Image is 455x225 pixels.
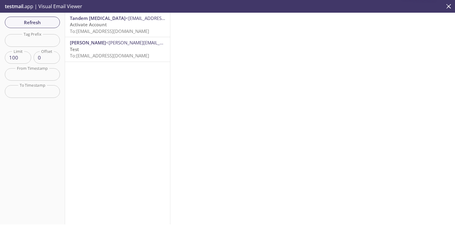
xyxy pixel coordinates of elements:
span: Tandem [MEDICAL_DATA] [70,15,126,21]
span: <[EMAIL_ADDRESS][DOMAIN_NAME]> [126,15,204,21]
div: Tandem [MEDICAL_DATA]<[EMAIL_ADDRESS][DOMAIN_NAME]>Activate AccountTo:[EMAIL_ADDRESS][DOMAIN_NAME] [65,13,170,37]
button: Refresh [5,17,60,28]
span: Activate Account [70,21,107,27]
nav: emails [65,13,170,62]
span: Test [70,46,79,52]
span: To: [EMAIL_ADDRESS][DOMAIN_NAME] [70,53,149,59]
span: To: [EMAIL_ADDRESS][DOMAIN_NAME] [70,28,149,34]
span: Refresh [10,18,55,26]
span: testmail [5,3,23,10]
div: [PERSON_NAME]<[PERSON_NAME][EMAIL_ADDRESS][DOMAIN_NAME]>TestTo:[EMAIL_ADDRESS][DOMAIN_NAME] [65,37,170,61]
span: <[PERSON_NAME][EMAIL_ADDRESS][DOMAIN_NAME]> [106,40,219,46]
span: [PERSON_NAME] [70,40,106,46]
